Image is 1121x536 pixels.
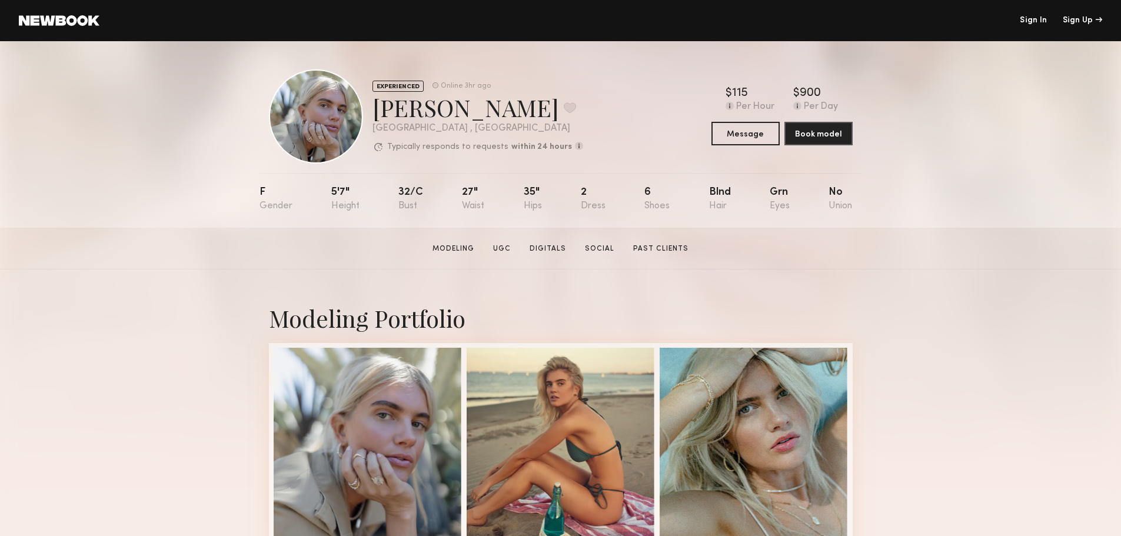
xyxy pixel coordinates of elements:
div: No [829,187,852,211]
div: 27" [462,187,484,211]
div: 35" [524,187,542,211]
div: Blnd [709,187,731,211]
a: Social [580,244,619,254]
div: [GEOGRAPHIC_DATA] , [GEOGRAPHIC_DATA] [372,124,583,134]
div: $ [726,88,732,99]
button: Message [711,122,780,145]
div: 6 [644,187,670,211]
div: F [260,187,292,211]
div: Grn [770,187,790,211]
a: Modeling [428,244,479,254]
div: 5'7" [331,187,360,211]
button: Book model [784,122,853,145]
b: within 24 hours [511,143,572,151]
a: Past Clients [628,244,693,254]
div: Per Hour [736,102,774,112]
div: [PERSON_NAME] [372,92,583,123]
div: $ [793,88,800,99]
div: 32/c [398,187,423,211]
div: EXPERIENCED [372,81,424,92]
a: Digitals [525,244,571,254]
div: Sign Up [1063,16,1102,25]
div: Per Day [804,102,838,112]
div: 2 [581,187,606,211]
div: 115 [732,88,748,99]
div: Modeling Portfolio [269,302,853,334]
p: Typically responds to requests [387,143,508,151]
div: Online 3hr ago [441,82,491,90]
a: UGC [488,244,515,254]
div: 900 [800,88,821,99]
a: Sign In [1020,16,1047,25]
